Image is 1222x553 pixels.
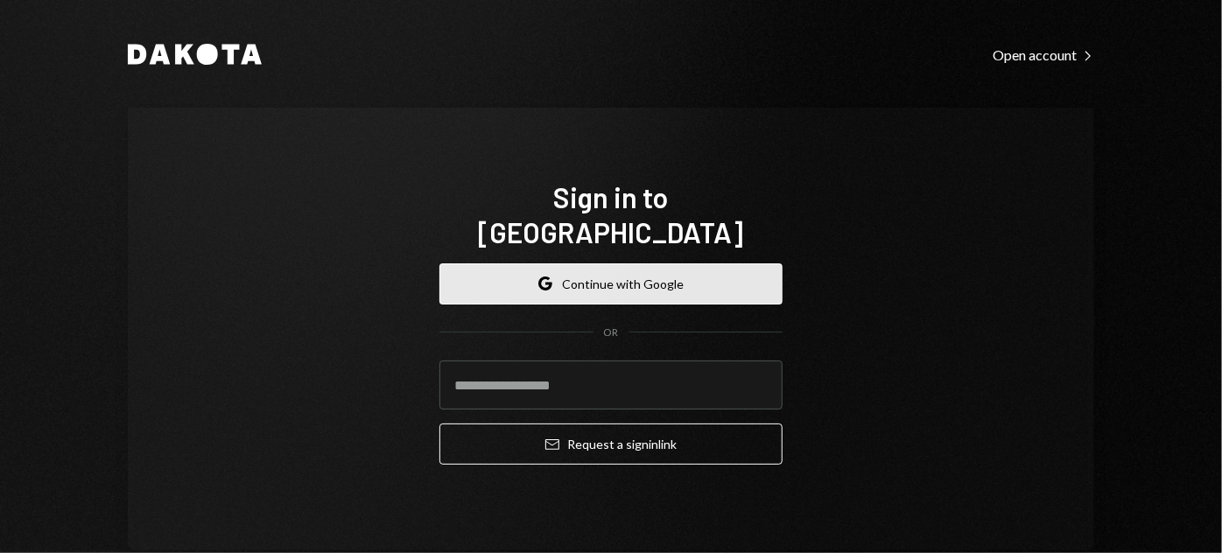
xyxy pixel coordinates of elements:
div: Open account [993,46,1094,64]
div: OR [604,325,619,340]
button: Continue with Google [439,263,783,304]
a: Open account [993,45,1094,64]
h1: Sign in to [GEOGRAPHIC_DATA] [439,179,783,249]
button: Request a signinlink [439,423,783,465]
